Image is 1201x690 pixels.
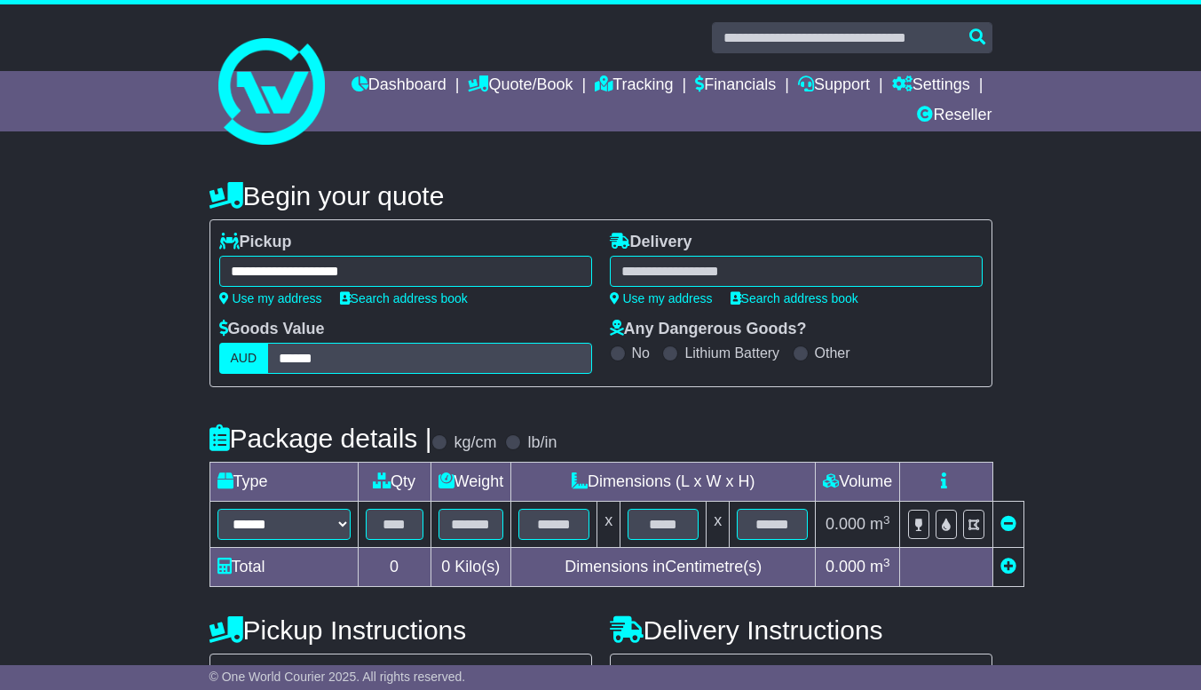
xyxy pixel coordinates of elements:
[511,463,816,502] td: Dimensions (L x W x H)
[219,343,269,374] label: AUD
[431,548,511,587] td: Kilo(s)
[731,291,858,305] a: Search address book
[209,670,466,684] span: © One World Courier 2025. All rights reserved.
[816,463,900,502] td: Volume
[511,548,816,587] td: Dimensions in Centimetre(s)
[209,548,358,587] td: Total
[917,101,992,131] a: Reseller
[610,320,807,339] label: Any Dangerous Goods?
[826,558,865,575] span: 0.000
[870,558,890,575] span: m
[1000,515,1016,533] a: Remove this item
[352,71,446,101] a: Dashboard
[219,233,292,252] label: Pickup
[219,320,325,339] label: Goods Value
[798,71,870,101] a: Support
[209,424,432,453] h4: Package details |
[219,291,322,305] a: Use my address
[209,615,592,645] h4: Pickup Instructions
[441,558,450,575] span: 0
[707,502,730,548] td: x
[892,71,970,101] a: Settings
[826,515,865,533] span: 0.000
[1000,558,1016,575] a: Add new item
[209,181,992,210] h4: Begin your quote
[883,556,890,569] sup: 3
[684,345,779,361] label: Lithium Battery
[597,502,620,548] td: x
[468,71,573,101] a: Quote/Book
[610,615,992,645] h4: Delivery Instructions
[340,291,468,305] a: Search address book
[695,71,776,101] a: Financials
[883,513,890,527] sup: 3
[454,433,496,453] label: kg/cm
[431,463,511,502] td: Weight
[358,548,431,587] td: 0
[610,233,692,252] label: Delivery
[527,433,557,453] label: lb/in
[815,345,850,361] label: Other
[870,515,890,533] span: m
[595,71,673,101] a: Tracking
[209,463,358,502] td: Type
[610,291,713,305] a: Use my address
[358,463,431,502] td: Qty
[632,345,650,361] label: No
